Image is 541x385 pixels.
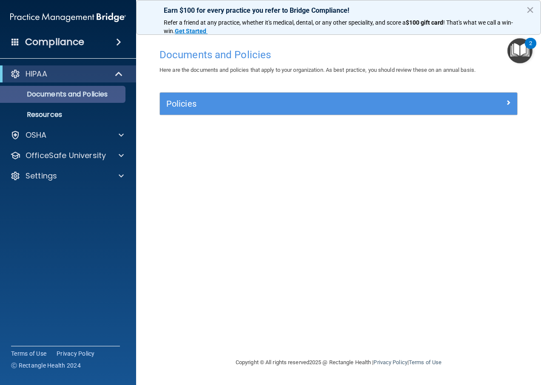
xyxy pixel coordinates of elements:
a: Terms of Use [409,359,441,365]
p: HIPAA [26,69,47,79]
span: Refer a friend at any practice, whether it's medical, dental, or any other speciality, and score a [164,19,406,26]
a: Policies [166,97,511,110]
a: OSHA [10,130,124,140]
a: HIPAA [10,69,123,79]
p: Earn $100 for every practice you refer to Bridge Compliance! [164,6,513,14]
span: ! That's what we call a win-win. [164,19,513,34]
div: 2 [529,43,532,54]
a: Privacy Policy [373,359,407,365]
h4: Documents and Policies [159,49,518,60]
a: Terms of Use [11,349,46,358]
span: Ⓒ Rectangle Health 2024 [11,361,81,370]
a: Settings [10,171,124,181]
button: Open Resource Center, 2 new notifications [507,38,532,63]
p: OSHA [26,130,47,140]
img: PMB logo [10,9,126,26]
h5: Policies [166,99,421,108]
a: OfficeSafe University [10,150,124,161]
p: Documents and Policies [6,90,122,99]
strong: $100 gift card [406,19,443,26]
a: Privacy Policy [57,349,95,358]
button: Close [526,3,534,17]
p: OfficeSafe University [26,150,106,161]
p: Settings [26,171,57,181]
div: Copyright © All rights reserved 2025 @ Rectangle Health | | [183,349,494,376]
p: Resources [6,110,122,119]
a: Get Started [175,28,208,34]
h4: Compliance [25,36,84,48]
span: Here are the documents and policies that apply to your organization. As best practice, you should... [159,67,476,73]
strong: Get Started [175,28,206,34]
